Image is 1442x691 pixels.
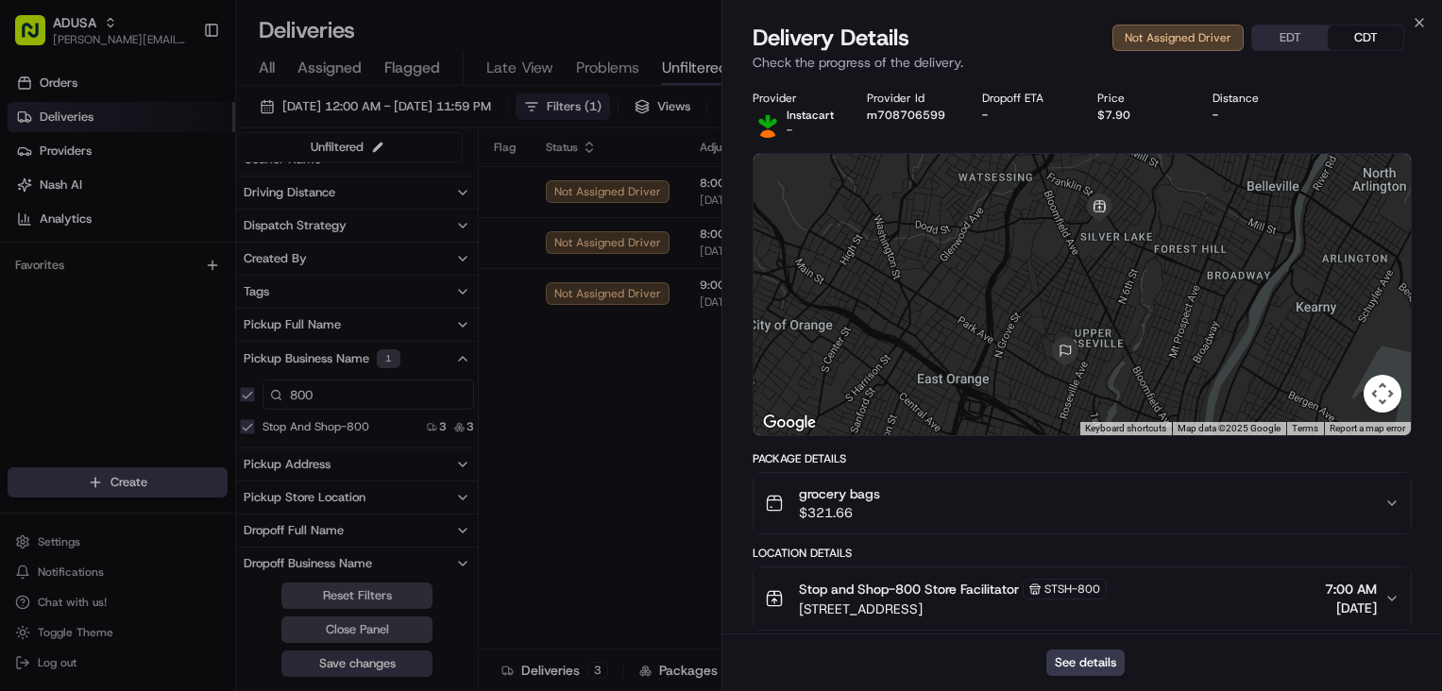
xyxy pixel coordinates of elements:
[867,108,945,123] button: m708706599
[982,91,1067,106] div: Dropoff ETA
[1097,91,1182,106] div: Price
[188,417,229,431] span: Pylon
[160,373,175,388] div: 💻
[758,411,821,435] a: Open this area in Google Maps (opens a new window)
[787,108,834,123] span: Instacart
[85,180,310,199] div: Start new chat
[19,19,57,57] img: Nash
[1085,422,1166,435] button: Keyboard shortcuts
[49,122,312,142] input: Clear
[40,180,74,214] img: 9188753566659_6852d8bf1fb38e338040_72.png
[1292,423,1318,433] a: Terms (opens in new tab)
[19,76,344,106] p: Welcome 👋
[1046,649,1125,676] button: See details
[753,451,1413,466] div: Package Details
[1325,580,1377,598] span: 7:00 AM
[753,53,1413,72] p: Check the progress of the delivery.
[799,599,1107,618] span: [STREET_ADDRESS]
[152,363,311,397] a: 💻API Documentation
[758,411,821,435] img: Google
[753,91,838,106] div: Provider
[1097,108,1182,123] div: $7.90
[157,293,163,308] span: •
[19,180,53,214] img: 1736555255976-a54dd68f-1ca7-489b-9aae-adbdc363a1c4
[799,580,1019,598] span: Stop and Shop-800 Store Facilitator
[1213,91,1298,106] div: Distance
[753,546,1413,561] div: Location Details
[19,373,34,388] div: 📗
[1213,108,1298,123] div: -
[1328,25,1403,50] button: CDT
[787,123,792,138] span: -
[753,23,909,53] span: Delivery Details
[178,371,303,390] span: API Documentation
[754,567,1412,630] button: Stop and Shop-800 Store FacilitatorSTSH-800[STREET_ADDRESS]7:00 AM[DATE]
[1178,423,1281,433] span: Map data ©2025 Google
[1330,423,1405,433] a: Report a map error
[1325,598,1377,617] span: [DATE]
[85,199,260,214] div: We're available if you need us!
[321,186,344,209] button: Start new chat
[167,293,206,308] span: [DATE]
[867,91,952,106] div: Provider Id
[799,484,880,503] span: grocery bags
[982,108,1067,123] div: -
[293,242,344,264] button: See all
[133,416,229,431] a: Powered byPylon
[19,245,127,261] div: Past conversations
[19,275,49,305] img: JAMES SWIONTEK
[754,473,1412,533] button: grocery bags$321.66
[38,371,144,390] span: Knowledge Base
[1044,581,1100,597] span: STSH-800
[11,363,152,397] a: 📗Knowledge Base
[59,293,153,308] span: [PERSON_NAME]
[799,503,880,522] span: $321.66
[1252,25,1328,50] button: EDT
[1364,375,1401,413] button: Map camera controls
[753,108,783,138] img: profile_instacart_ahold_partner.png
